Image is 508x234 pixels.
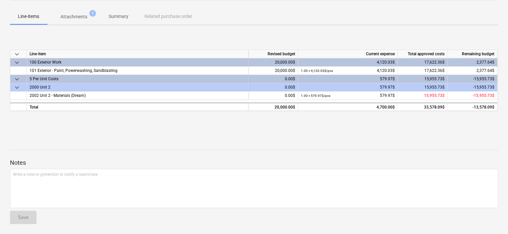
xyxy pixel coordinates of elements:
[301,75,395,83] div: 579.97$
[27,103,248,111] div: Total
[398,50,448,58] div: Total approved costs
[398,83,448,92] div: 15,955.73$
[248,58,298,67] div: 20,000.00$
[30,93,86,98] span: 2002 Unit 2 - Materials (Dream)
[398,75,448,83] div: 15,955.73$
[424,93,445,98] span: 15,955.73$
[30,83,245,91] div: 2000 Unit 2
[301,92,395,100] div: 579.97$
[301,67,395,75] div: 4,120.03$
[398,103,448,111] div: 33,578.09$
[13,50,21,58] span: keyboard_arrow_down
[301,94,330,98] small: 1.00 × 579.97$ / pcs
[13,75,21,83] span: keyboard_arrow_down
[10,159,498,167] p: Notes
[398,58,448,67] div: 17,622.36$
[248,92,298,100] div: 0.00$
[448,50,497,58] div: Remaining budget
[301,69,333,73] small: 1.00 × 4,120.03$ / pcs
[18,13,39,20] p: Line-items
[448,103,497,111] div: -13,578.09$
[248,67,298,75] div: 20,000.00$
[472,93,494,98] span: -15,955.73$
[60,13,87,20] p: Attachments
[301,103,395,112] div: 4,700.00$
[248,103,298,111] div: 20,000.00$
[301,83,395,92] div: 579.97$
[248,75,298,83] div: 0.00$
[476,68,494,73] span: 2,377.64$
[89,10,96,17] span: 1
[424,68,445,73] span: 17,622.36$
[30,58,245,66] div: 100 Exterior Work
[298,50,398,58] div: Current expense
[248,83,298,92] div: 0.00$
[27,50,248,58] div: Line-item
[109,13,128,20] p: Summary
[13,59,21,67] span: keyboard_arrow_down
[13,84,21,92] span: keyboard_arrow_down
[448,58,497,67] div: 2,377.64$
[301,58,395,67] div: 4,120.03$
[30,68,118,73] span: 101 Exterior - Paint, Powerwashing, Sandblasting
[448,75,497,83] div: -15,955.73$
[448,83,497,92] div: -15,955.73$
[248,50,298,58] div: Revised budget
[30,75,245,83] div: 5 Per Unit Costs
